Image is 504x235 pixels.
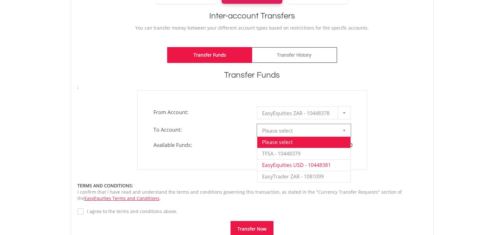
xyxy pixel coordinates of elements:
[77,25,427,31] p: You can transfer money between your different account types based on restrictions for the specifi...
[252,47,337,63] a: Transfer History
[149,107,252,118] span: From Account:
[77,10,427,22] h1: Inter-account Transfers
[167,47,252,63] a: Transfer Funds
[149,142,252,149] span: Available Funds:
[257,171,351,182] li: EasyTrader ZAR - 1081099
[84,195,160,201] a: EasyEquities Terms and Conditions
[77,183,427,202] div: I confirm that I have read and understand the terms and conditions governing this transaction, as...
[77,69,427,81] h1: Transfer Funds
[262,107,336,120] span: EasyEquities ZAR - 10448378
[257,136,351,148] li: Please select
[149,124,252,135] span: To Account:
[77,183,427,189] div: TERMS AND CONDITIONS:
[257,159,351,171] li: EasyEquities USD - 10448381
[84,208,177,215] label: I agree to the terms and conditions above.
[262,124,336,137] span: Please select
[257,148,351,159] li: TFSA - 10448379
